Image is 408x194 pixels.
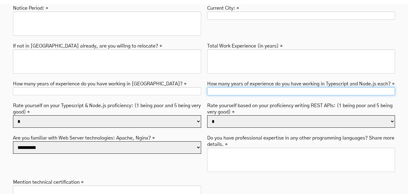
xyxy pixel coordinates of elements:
label: If not in [GEOGRAPHIC_DATA] already, are you willing to relocate? * [13,41,162,49]
label: How many years of experience do you have working in Typescript and Node.js each? * [207,79,395,87]
label: How many years of experience do you have working in [GEOGRAPHIC_DATA]? * [13,79,187,87]
label: Current City: * [207,4,239,12]
label: Do you have professional expertise in any other programming languages? Share more details. * [207,133,395,148]
label: Mention technical certification * [13,178,84,186]
label: Are you familiar with Web Server technologies: Apache, Nginx? * [13,133,155,141]
label: Total Work Experience (in years) * [207,41,283,49]
label: Notice Period: * [13,4,48,12]
label: Rate yourself on your Typescript & Node.js proficiency: (1 being poor and 5 being very good) * [13,101,201,115]
label: Rate yourself based on your proficiency writing REST APIs: (1 being poor and 5 being very good) * [207,101,395,115]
